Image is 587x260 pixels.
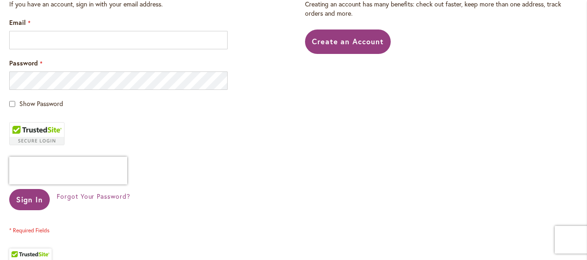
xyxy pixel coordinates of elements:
span: Forgot Your Password? [57,192,130,201]
span: Create an Account [312,36,384,46]
span: Password [9,59,38,67]
iframe: reCAPTCHA [9,157,127,184]
button: Sign In [9,189,50,210]
span: Sign In [16,195,43,204]
iframe: Launch Accessibility Center [7,227,33,253]
a: Forgot Your Password? [57,192,130,201]
div: TrustedSite Certified [9,122,65,145]
span: Show Password [19,99,63,108]
span: Email [9,18,26,27]
a: Create an Account [305,30,391,54]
